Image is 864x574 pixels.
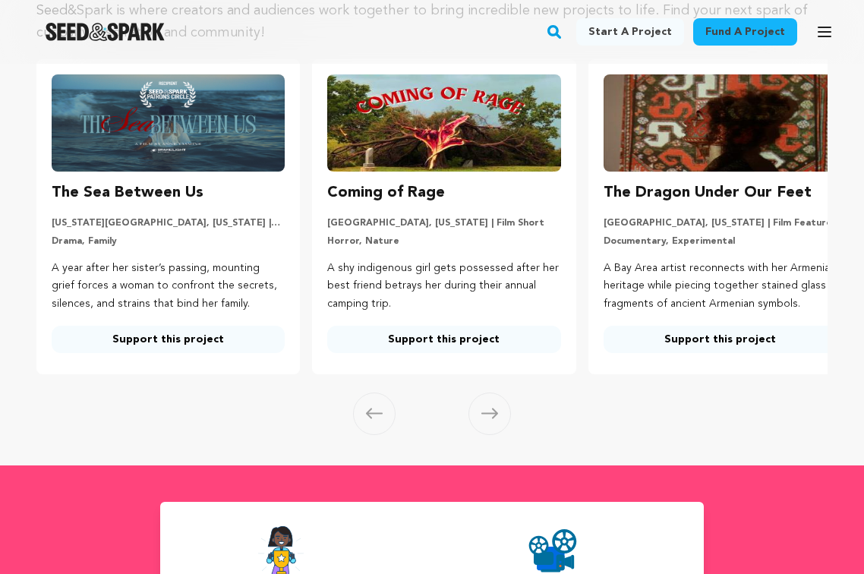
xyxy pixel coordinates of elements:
[52,235,285,248] p: Drama, Family
[52,181,203,205] h3: The Sea Between Us
[327,326,560,353] a: Support this project
[327,217,560,229] p: [GEOGRAPHIC_DATA], [US_STATE] | Film Short
[52,74,285,172] img: The Sea Between Us image
[327,235,560,248] p: Horror, Nature
[604,326,837,353] a: Support this project
[693,18,797,46] a: Fund a project
[46,23,165,41] img: Seed&Spark Logo Dark Mode
[604,181,812,205] h3: The Dragon Under Our Feet
[52,217,285,229] p: [US_STATE][GEOGRAPHIC_DATA], [US_STATE] | Film Short
[604,260,837,314] p: A Bay Area artist reconnects with her Armenian heritage while piecing together stained glass frag...
[327,74,560,172] img: Coming of Rage image
[327,260,560,314] p: A shy indigenous girl gets possessed after her best friend betrays her during their annual campin...
[52,260,285,314] p: A year after her sister’s passing, mounting grief forces a woman to confront the secrets, silence...
[327,181,445,205] h3: Coming of Rage
[604,217,837,229] p: [GEOGRAPHIC_DATA], [US_STATE] | Film Feature
[604,74,837,172] img: The Dragon Under Our Feet image
[604,235,837,248] p: Documentary, Experimental
[46,23,165,41] a: Seed&Spark Homepage
[576,18,684,46] a: Start a project
[52,326,285,353] a: Support this project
